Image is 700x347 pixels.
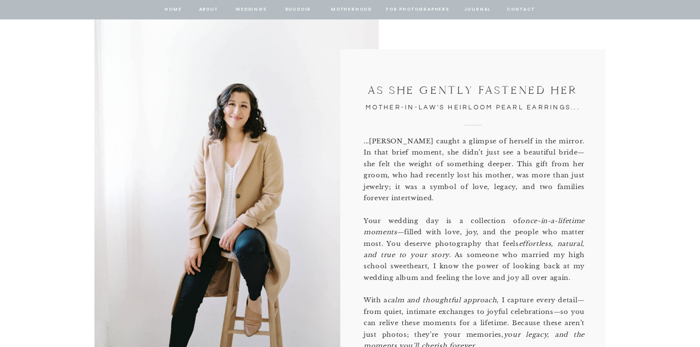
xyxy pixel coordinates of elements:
[284,5,312,14] a: BOUDOIR
[235,5,268,14] a: Weddings
[361,83,585,100] p: As she Gently Fastened Her
[331,5,371,14] a: Motherhood
[164,5,183,14] a: home
[462,5,493,14] a: journal
[505,5,536,14] a: contact
[198,5,219,14] a: about
[364,240,585,259] i: effortless, natural, and true to your story
[361,102,585,113] p: Mother-In-Law's Heirloom Pearl Earrings...
[387,296,497,304] i: calm and thoughtful approach
[386,5,449,14] a: for photographers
